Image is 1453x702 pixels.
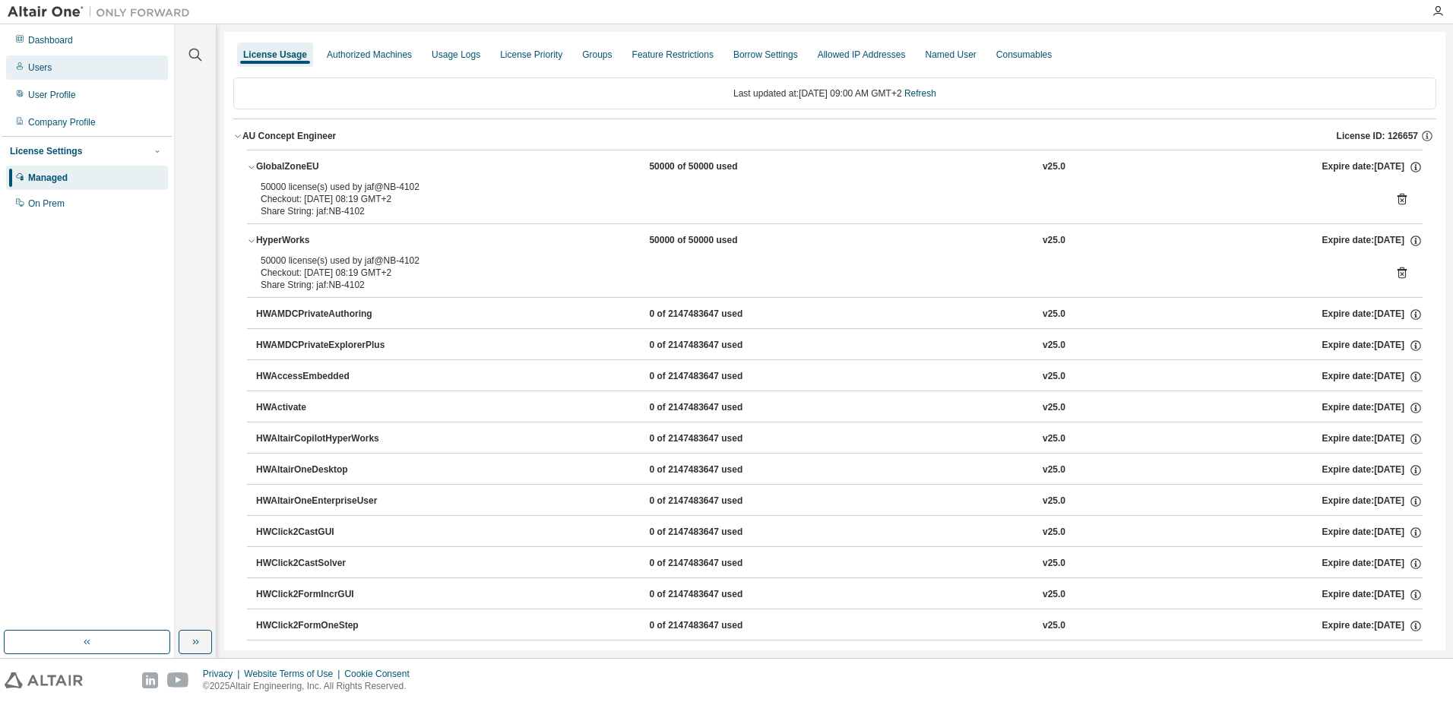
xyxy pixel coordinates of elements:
div: Named User [925,49,976,61]
div: Expire date: [DATE] [1322,160,1422,174]
div: 0 of 2147483647 used [649,370,786,384]
button: HWAltairOneDesktop0 of 2147483647 usedv25.0Expire date:[DATE] [256,454,1423,487]
div: 50000 license(s) used by jaf@NB-4102 [261,181,1372,193]
div: HWClick2CastGUI [256,526,393,539]
div: HWAMDCPrivateExplorerPlus [256,339,393,353]
div: Expire date: [DATE] [1322,495,1422,508]
div: Checkout: [DATE] 08:19 GMT+2 [261,193,1372,205]
div: HWAccessEmbedded [256,370,393,384]
div: Expire date: [DATE] [1322,588,1422,602]
div: Borrow Settings [733,49,798,61]
div: v25.0 [1043,588,1065,602]
div: Company Profile [28,116,96,128]
div: Expire date: [DATE] [1322,339,1422,353]
div: GlobalZoneEU [256,160,393,174]
div: License Priority [500,49,562,61]
div: v25.0 [1043,370,1065,384]
div: On Prem [28,198,65,210]
div: 0 of 2147483647 used [649,463,786,477]
div: Share String: jaf:NB-4102 [261,279,1372,291]
div: v25.0 [1043,401,1065,415]
div: Expire date: [DATE] [1322,557,1422,571]
div: Usage Logs [432,49,480,61]
div: Feature Restrictions [632,49,714,61]
div: HWAMDCPrivateAuthoring [256,308,393,321]
button: AU Concept EngineerLicense ID: 126657 [233,119,1436,153]
div: HWAltairCopilotHyperWorks [256,432,393,446]
div: Managed [28,172,68,184]
div: Expire date: [DATE] [1322,619,1422,633]
div: v25.0 [1043,495,1065,508]
div: Expire date: [DATE] [1322,526,1422,539]
div: 50000 of 50000 used [649,160,786,174]
div: Website Terms of Use [244,668,344,680]
div: Checkout: [DATE] 08:19 GMT+2 [261,267,1372,279]
div: AU Concept Engineer [242,130,336,142]
div: v25.0 [1043,234,1065,248]
div: 50000 of 50000 used [649,234,786,248]
img: altair_logo.svg [5,672,83,688]
button: HyperWorks50000 of 50000 usedv25.0Expire date:[DATE] [247,224,1423,258]
a: Refresh [904,88,936,99]
div: Expire date: [DATE] [1322,308,1422,321]
span: License ID: 126657 [1337,130,1418,142]
div: v25.0 [1043,619,1065,633]
div: Expire date: [DATE] [1322,463,1422,477]
div: HWAltairOneDesktop [256,463,393,477]
div: 50000 license(s) used by jaf@NB-4102 [261,255,1372,267]
div: v25.0 [1043,463,1065,477]
button: HWAccessEmbedded0 of 2147483647 usedv25.0Expire date:[DATE] [256,360,1423,394]
div: Expire date: [DATE] [1322,234,1422,248]
div: Share String: jaf:NB-4102 [261,205,1372,217]
div: 0 of 2147483647 used [649,401,786,415]
button: HWAMDCPrivateExplorerPlus0 of 2147483647 usedv25.0Expire date:[DATE] [256,329,1423,362]
button: HWClick2CastSolver0 of 2147483647 usedv25.0Expire date:[DATE] [256,547,1423,580]
div: Expire date: [DATE] [1322,401,1422,415]
img: linkedin.svg [142,672,158,688]
div: v25.0 [1043,557,1065,571]
button: HWActivate0 of 2147483647 usedv25.0Expire date:[DATE] [256,391,1423,425]
button: HWAltairOneEnterpriseUser0 of 2147483647 usedv25.0Expire date:[DATE] [256,485,1423,518]
button: HWClick2FormIncrGUI0 of 2147483647 usedv25.0Expire date:[DATE] [256,578,1423,612]
div: 0 of 2147483647 used [649,557,786,571]
div: v25.0 [1043,160,1065,174]
button: HWClick2FormOneStep0 of 2147483647 usedv25.0Expire date:[DATE] [256,609,1423,643]
div: HWAltairOneEnterpriseUser [256,495,393,508]
div: Dashboard [28,34,73,46]
div: Groups [582,49,612,61]
div: HWClick2FormIncrGUI [256,588,393,602]
div: v25.0 [1043,526,1065,539]
div: 0 of 2147483647 used [649,308,786,321]
div: 0 of 2147483647 used [649,526,786,539]
div: v25.0 [1043,308,1065,321]
div: HWClick2CastSolver [256,557,393,571]
div: HyperWorks [256,234,393,248]
button: GlobalZoneEU50000 of 50000 usedv25.0Expire date:[DATE] [247,150,1423,184]
div: 0 of 2147483647 used [649,495,786,508]
div: HWActivate [256,401,393,415]
button: HWClick2MoldGUI0 of 2147483647 usedv25.0Expire date:[DATE] [256,640,1423,674]
div: License Usage [243,49,307,61]
img: youtube.svg [167,672,189,688]
div: Users [28,62,52,74]
div: v25.0 [1043,339,1065,353]
div: 0 of 2147483647 used [649,588,786,602]
div: Expire date: [DATE] [1322,432,1422,446]
div: Allowed IP Addresses [818,49,906,61]
div: Consumables [996,49,1052,61]
div: v25.0 [1043,432,1065,446]
div: 0 of 2147483647 used [649,432,786,446]
div: Expire date: [DATE] [1322,370,1422,384]
div: 0 of 2147483647 used [649,339,786,353]
div: Last updated at: [DATE] 09:00 AM GMT+2 [233,77,1436,109]
div: License Settings [10,145,82,157]
div: Authorized Machines [327,49,412,61]
div: Privacy [203,668,244,680]
p: © 2025 Altair Engineering, Inc. All Rights Reserved. [203,680,419,693]
div: HWClick2FormOneStep [256,619,393,633]
div: User Profile [28,89,76,101]
img: Altair One [8,5,198,20]
div: 0 of 2147483647 used [649,619,786,633]
button: HWAMDCPrivateAuthoring0 of 2147483647 usedv25.0Expire date:[DATE] [256,298,1423,331]
button: HWAltairCopilotHyperWorks0 of 2147483647 usedv25.0Expire date:[DATE] [256,422,1423,456]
